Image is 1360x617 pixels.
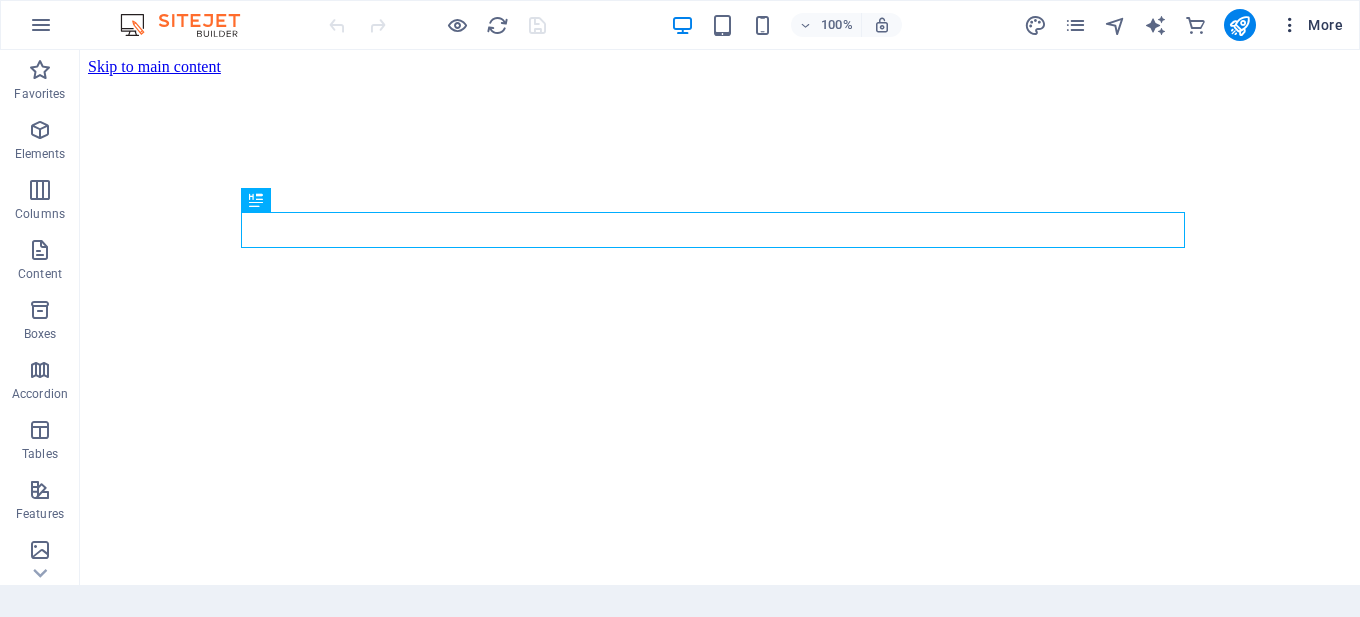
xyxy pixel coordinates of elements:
[1272,9,1351,41] button: More
[15,146,66,162] p: Elements
[1064,13,1088,37] button: pages
[445,13,469,37] button: Click here to leave preview mode and continue editing
[1184,14,1207,37] i: Commerce
[16,506,64,522] p: Features
[115,13,265,37] img: Editor Logo
[1024,14,1047,37] i: Design (Ctrl+Alt+Y)
[24,326,57,342] p: Boxes
[1024,13,1048,37] button: design
[791,13,862,37] button: 100%
[1184,13,1208,37] button: commerce
[485,13,509,37] button: reload
[22,446,58,462] p: Tables
[12,386,68,402] p: Accordion
[18,266,62,282] p: Content
[1104,14,1127,37] i: Navigator
[1224,9,1256,41] button: publish
[1144,13,1168,37] button: text_generator
[8,8,141,25] a: Skip to main content
[1280,15,1343,35] span: More
[486,14,509,37] i: Reload page
[14,86,65,102] p: Favorites
[1104,13,1128,37] button: navigator
[1064,14,1087,37] i: Pages (Ctrl+Alt+S)
[873,16,891,34] i: On resize automatically adjust zoom level to fit chosen device.
[15,206,65,222] p: Columns
[821,13,853,37] h6: 100%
